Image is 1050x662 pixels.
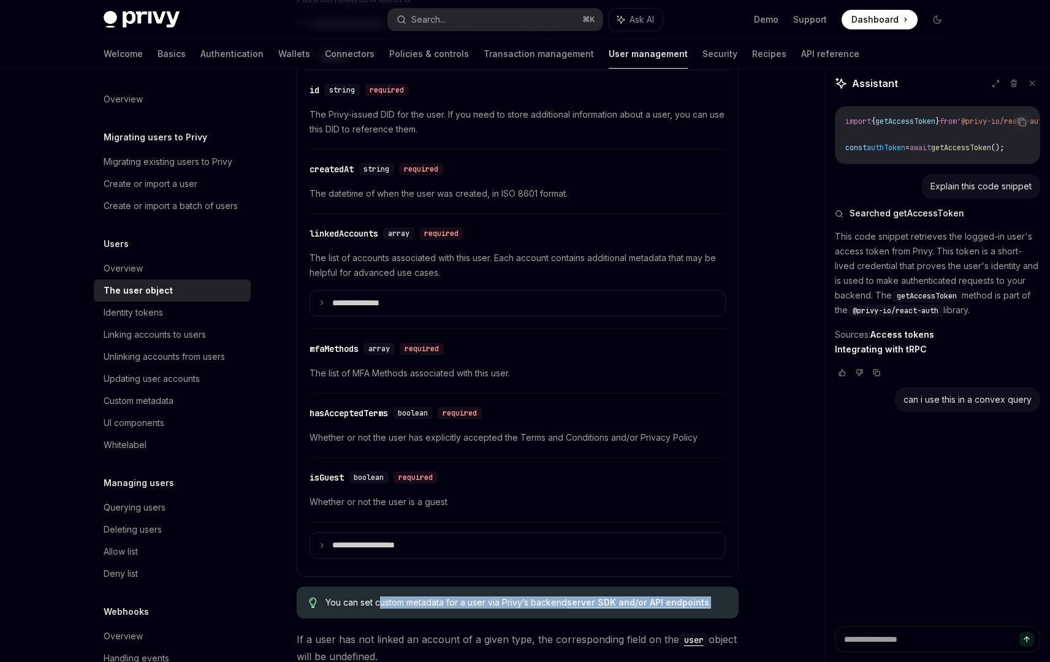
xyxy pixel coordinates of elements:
[852,76,898,91] span: Assistant
[158,39,186,69] a: Basics
[354,473,384,482] span: boolean
[104,416,164,430] div: UI components
[104,394,173,408] div: Custom metadata
[484,39,594,69] a: Transaction management
[104,438,146,452] div: Whitelabel
[310,366,726,381] span: The list of MFA Methods associated with this user.
[835,229,1040,318] p: This code snippet retrieves the logged-in user's access token from Privy. This token is a short-l...
[325,596,726,609] span: You can set custom metadata for a user via Privy’s backend .
[104,566,138,581] div: Deny list
[94,563,251,585] a: Deny list
[1014,114,1030,130] button: Copy the contents from the code block
[200,39,264,69] a: Authentication
[104,544,138,559] div: Allow list
[363,164,389,174] span: string
[752,39,786,69] a: Recipes
[94,324,251,346] a: Linking accounts to users
[310,471,344,484] div: isGuest
[310,343,359,355] div: mfaMethods
[310,84,319,96] div: id
[609,39,688,69] a: User management
[411,12,446,27] div: Search...
[388,9,603,31] button: Search...⌘K
[94,280,251,302] a: The user object
[850,207,964,219] span: Searched getAccessToken
[438,407,482,419] div: required
[897,291,957,301] span: getAccessToken
[94,541,251,563] a: Allow list
[851,13,899,26] span: Dashboard
[842,10,918,29] a: Dashboard
[875,116,935,126] span: getAccessToken
[419,227,463,240] div: required
[104,177,197,191] div: Create or import a user
[329,85,355,95] span: string
[104,261,143,276] div: Overview
[94,302,251,324] a: Identity tokens
[94,151,251,173] a: Migrating existing users to Privy
[94,390,251,412] a: Custom metadata
[94,368,251,390] a: Updating user accounts
[930,180,1032,192] div: Explain this code snippet
[400,343,444,355] div: required
[801,39,859,69] a: API reference
[567,597,709,608] a: server SDK and/or API endpoints
[1019,632,1034,647] button: Send message
[365,84,409,96] div: required
[793,13,827,26] a: Support
[94,625,251,647] a: Overview
[394,471,438,484] div: required
[931,143,991,153] span: getAccessToken
[679,633,709,647] code: user
[835,344,927,355] a: Integrating with tRPC
[104,349,225,364] div: Unlinking accounts from users
[104,154,232,169] div: Migrating existing users to Privy
[991,143,1004,153] span: ();
[905,143,910,153] span: =
[388,229,409,238] span: array
[935,116,940,126] span: }
[389,39,469,69] a: Policies & controls
[310,186,726,201] span: The datetime of when the user was created, in ISO 8601 format.
[94,519,251,541] a: Deleting users
[630,13,654,26] span: Ask AI
[845,143,867,153] span: const
[104,629,143,644] div: Overview
[104,237,129,251] h5: Users
[278,39,310,69] a: Wallets
[94,88,251,110] a: Overview
[398,408,428,418] span: boolean
[325,39,375,69] a: Connectors
[835,207,1040,219] button: Searched getAccessToken
[310,495,726,509] span: Whether or not the user is a guest
[94,346,251,368] a: Unlinking accounts from users
[94,496,251,519] a: Querying users
[582,15,595,25] span: ⌘ K
[940,116,957,126] span: from
[310,407,388,419] div: hasAcceptedTerms
[104,92,143,107] div: Overview
[104,476,174,490] h5: Managing users
[104,500,165,515] div: Querying users
[310,227,378,240] div: linkedAccounts
[310,430,726,445] span: Whether or not the user has explicitly accepted the Terms and Conditions and/or Privacy Policy
[609,9,663,31] button: Ask AI
[104,283,173,298] div: The user object
[104,371,200,386] div: Updating user accounts
[310,251,726,280] span: The list of accounts associated with this user. Each account contains additional metadata that ma...
[835,327,1040,357] p: Sources:
[904,394,1032,406] div: can i use this in a convex query
[679,633,709,645] a: user
[104,199,238,213] div: Create or import a batch of users
[94,412,251,434] a: UI components
[310,107,726,137] span: The Privy-issued DID for the user. If you need to store additional information about a user, you ...
[309,598,318,609] svg: Tip
[399,163,443,175] div: required
[853,306,938,316] span: @privy-io/react-auth
[867,143,905,153] span: authToken
[94,173,251,195] a: Create or import a user
[104,522,162,537] div: Deleting users
[870,329,934,340] a: Access tokens
[104,327,206,342] div: Linking accounts to users
[94,434,251,456] a: Whitelabel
